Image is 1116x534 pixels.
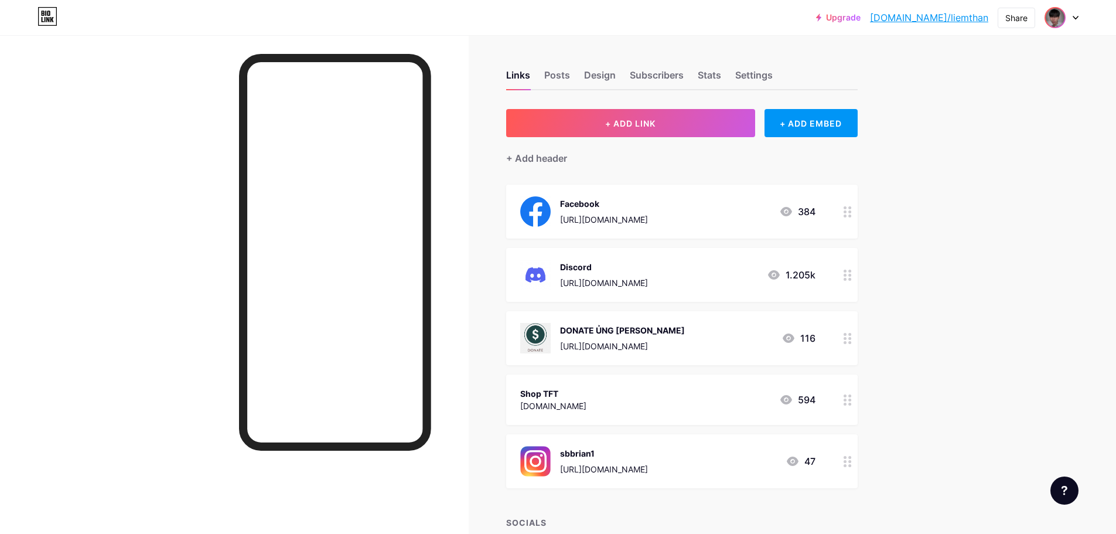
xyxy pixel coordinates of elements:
[630,68,684,89] div: Subscribers
[560,261,648,273] div: Discord
[560,324,685,336] div: DONATE ỦNG [PERSON_NAME]
[781,331,815,345] div: 116
[560,198,648,210] div: Facebook
[560,447,648,460] div: sbbrian1
[544,68,570,89] div: Posts
[506,109,755,137] button: + ADD LINK
[605,118,656,128] span: + ADD LINK
[520,400,586,412] div: [DOMAIN_NAME]
[779,393,815,407] div: 594
[735,68,773,89] div: Settings
[767,268,815,282] div: 1.205k
[560,277,648,289] div: [URL][DOMAIN_NAME]
[816,13,861,22] a: Upgrade
[1046,8,1064,27] img: Liem Thanh Nguyen
[786,454,815,468] div: 47
[870,11,988,25] a: [DOMAIN_NAME]/liemthan
[520,387,586,400] div: Shop TFT
[560,340,685,352] div: [URL][DOMAIN_NAME]
[765,109,858,137] div: + ADD EMBED
[779,205,815,219] div: 384
[584,68,616,89] div: Design
[520,446,551,477] img: sbbrian1
[520,260,551,290] img: Discord
[506,68,530,89] div: Links
[560,463,648,475] div: [URL][DOMAIN_NAME]
[698,68,721,89] div: Stats
[520,323,551,353] img: DONATE ỦNG HỘ LIÊM
[1005,12,1028,24] div: Share
[506,151,567,165] div: + Add header
[520,196,551,227] img: Facebook
[506,516,858,529] div: SOCIALS
[560,213,648,226] div: [URL][DOMAIN_NAME]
